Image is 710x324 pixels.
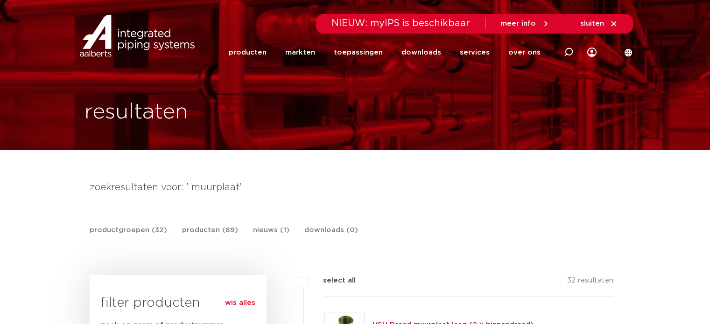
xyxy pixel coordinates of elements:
span: sluiten [580,20,604,27]
a: downloads (0) [304,225,358,245]
a: sluiten [580,20,618,28]
span: NIEUW: myIPS is beschikbaar [331,19,470,28]
a: producten [229,34,267,70]
a: over ons [508,34,541,70]
a: downloads [401,34,441,70]
label: select all [309,275,356,286]
p: 32 resultaten [567,275,613,290]
div: my IPS [587,42,597,62]
a: nieuws (1) [253,225,289,245]
a: meer info [500,20,550,28]
a: producten (89) [182,225,238,245]
h3: filter producten [101,294,255,312]
span: meer info [500,20,536,27]
h4: zoekresultaten voor: ' muurplaat' [90,180,621,195]
h1: resultaten [84,97,188,127]
nav: Menu [229,34,541,70]
a: productgroepen (32) [90,225,167,245]
a: markten [285,34,315,70]
a: wis alles [225,297,255,309]
a: services [460,34,490,70]
a: toepassingen [334,34,383,70]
